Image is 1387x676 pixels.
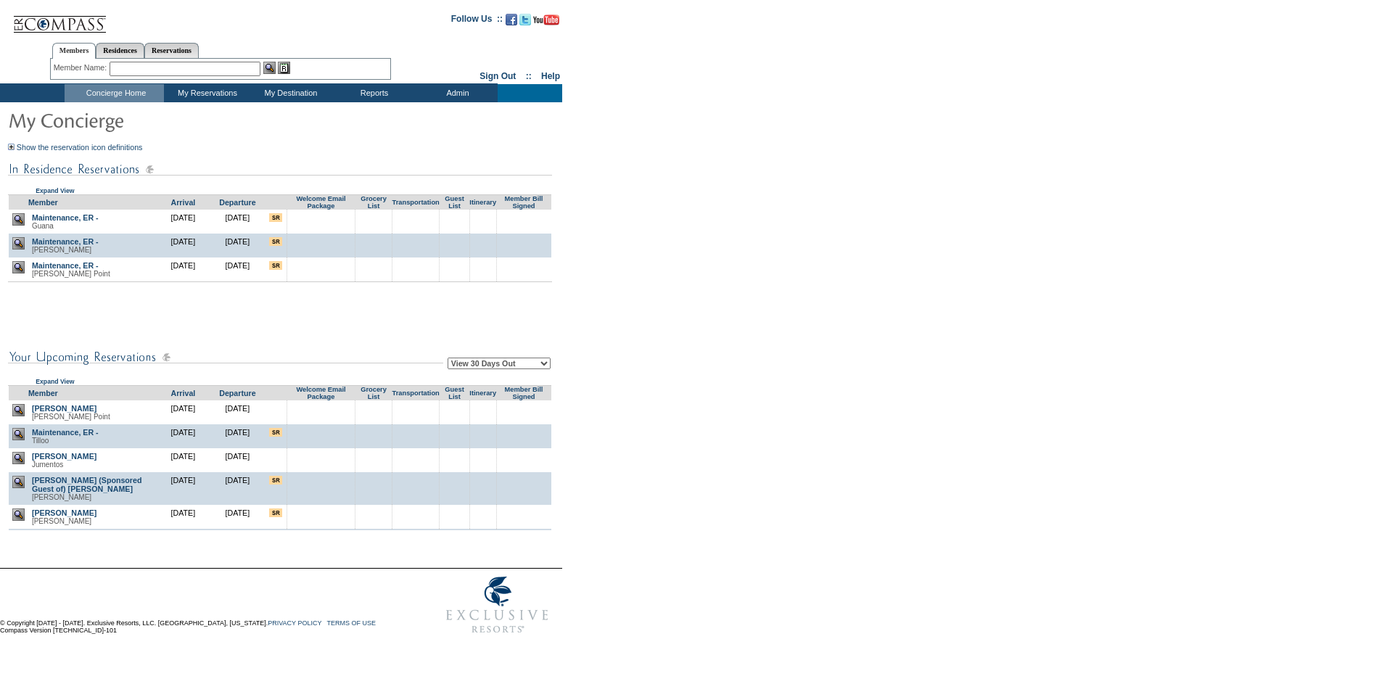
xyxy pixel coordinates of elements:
img: blank.gif [482,237,483,238]
input: There are special requests for this reservation! [269,237,282,246]
img: view [12,237,25,250]
a: Become our fan on Facebook [506,18,517,27]
img: blank.gif [454,237,455,238]
a: Arrival [171,389,196,397]
td: [DATE] [210,424,265,448]
img: Show the reservation icon definitions [8,144,15,150]
a: [PERSON_NAME] (Sponsored Guest of) [PERSON_NAME] [32,476,142,493]
a: [PERSON_NAME] [32,508,96,517]
a: Maintenance, ER - [32,213,99,222]
img: view [12,452,25,464]
a: Maintenance, ER - [32,261,99,270]
img: View [263,62,276,74]
img: blank.gif [482,508,483,509]
input: There are special requests for this reservation! [269,261,282,270]
td: [DATE] [210,210,265,234]
a: Sign Out [480,71,516,81]
img: view [12,261,25,273]
td: [DATE] [156,529,210,561]
img: blank.gif [454,213,455,214]
a: [PERSON_NAME] [32,404,96,413]
input: There are special requests for this reservation! [269,476,282,485]
img: blank.gif [374,508,374,509]
a: TERMS OF USE [327,619,376,627]
img: blank.gif [374,452,374,453]
img: view [12,404,25,416]
img: blank.gif [482,213,483,214]
td: [DATE] [156,505,210,529]
a: Maintenance, ER - [32,237,99,246]
img: view [12,476,25,488]
td: [DATE] [156,234,210,257]
a: Departure [219,389,255,397]
a: Member Bill Signed [505,386,543,400]
td: [DATE] [210,448,265,472]
a: Arrival [171,198,196,207]
span: :: [526,71,532,81]
img: view [12,508,25,521]
img: Compass Home [12,4,107,33]
img: blank.gif [374,261,374,262]
img: Become our fan on Facebook [506,14,517,25]
img: blank.gif [454,261,455,262]
td: My Destination [247,84,331,102]
a: Member [28,389,58,397]
a: Help [541,71,560,81]
img: blank.gif [482,428,483,429]
span: [PERSON_NAME] Point [32,413,110,421]
img: blank.gif [454,452,455,453]
img: blank.gif [482,261,483,262]
input: There are special requests for this reservation! [269,508,282,517]
img: view [12,428,25,440]
a: Residences [96,43,144,58]
td: [DATE] [210,257,265,282]
input: There are special requests for this reservation! [269,428,282,437]
td: [DATE] [210,472,265,505]
img: blank.gif [374,428,374,429]
a: Follow us on Twitter [519,18,531,27]
img: blank.gif [454,404,455,405]
a: Show the reservation icon definitions [17,143,143,152]
a: Reservations [144,43,199,58]
a: [PERSON_NAME] [32,452,96,461]
td: [DATE] [156,257,210,282]
td: Follow Us :: [451,12,503,30]
a: Expand View [36,187,74,194]
a: Itinerary [469,199,496,206]
img: blank.gif [454,508,455,509]
input: There are special requests for this reservation! [269,213,282,222]
a: Transportation [392,199,439,206]
a: Guest List [445,386,464,400]
a: Subscribe to our YouTube Channel [533,18,559,27]
td: [DATE] [210,234,265,257]
img: blank.gif [374,404,374,405]
td: [DATE] [210,529,265,561]
img: Subscribe to our YouTube Channel [533,15,559,25]
img: view [12,213,25,226]
td: Admin [414,84,498,102]
a: PRIVACY POLICY [268,619,321,627]
td: [DATE] [210,505,265,529]
img: blank.gif [374,213,374,214]
span: [PERSON_NAME] [32,517,91,525]
a: Transportation [392,389,439,397]
div: Member Name: [54,62,110,74]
